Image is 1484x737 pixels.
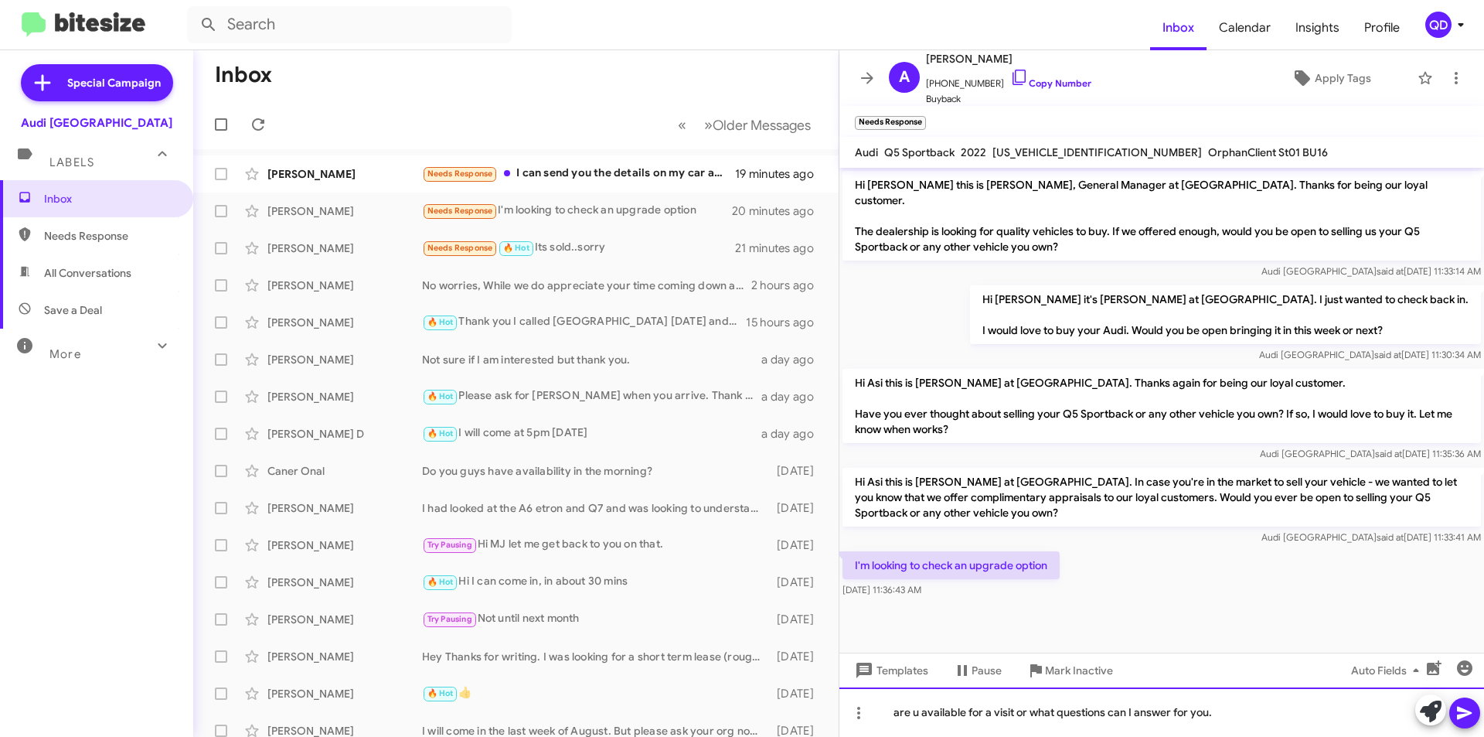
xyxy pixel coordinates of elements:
button: Templates [839,657,941,684]
div: Thank you I called [GEOGRAPHIC_DATA] [DATE] and [PERSON_NAME] took care of me and I'm gonna visit... [422,313,746,331]
a: Insights [1283,5,1352,50]
div: Hi MJ let me get back to you on that. [422,536,769,554]
p: Hi [PERSON_NAME] this is [PERSON_NAME], General Manager at [GEOGRAPHIC_DATA]. Thanks for being ou... [842,171,1481,261]
div: [PERSON_NAME] [267,500,422,516]
span: Pause [972,657,1002,684]
span: 🔥 Hot [427,317,454,327]
span: Needs Response [427,243,493,253]
span: Needs Response [427,169,493,179]
div: 21 minutes ago [735,241,826,256]
a: Special Campaign [21,64,173,101]
div: [PERSON_NAME] [267,166,422,182]
div: 20 minutes ago [733,203,826,219]
span: Apply Tags [1315,64,1371,92]
div: I'm looking to check an upgrade option [422,202,733,220]
span: « [678,115,686,135]
div: [PERSON_NAME] [267,537,422,553]
button: Mark Inactive [1014,657,1125,684]
div: [PERSON_NAME] [267,612,422,627]
span: » [704,115,713,135]
div: 15 hours ago [746,315,826,330]
span: Save a Deal [44,302,102,318]
span: OrphanClient St01 BU16 [1208,145,1328,159]
span: Audi [GEOGRAPHIC_DATA] [DATE] 11:35:36 AM [1260,448,1481,459]
div: I had looked at the A6 etron and Q7 and was looking to understand out the door prices and leasing... [422,500,769,516]
div: a day ago [761,352,826,367]
span: [DATE] 11:36:43 AM [842,584,921,595]
div: I can send you the details on my car and let me know what you're thinking. I'm not opposed to sel... [422,165,735,183]
span: Older Messages [713,117,811,134]
div: [PERSON_NAME] [267,278,422,293]
div: Please ask for [PERSON_NAME] when you arrive. Thank you [422,387,761,405]
span: [PHONE_NUMBER] [926,68,1091,91]
span: Q5 Sportback [884,145,955,159]
div: a day ago [761,389,826,404]
span: Special Campaign [67,75,161,90]
button: Apply Tags [1251,64,1410,92]
div: Not sure if I am interested but thank you. [422,352,761,367]
div: [PERSON_NAME] D [267,426,422,442]
small: Needs Response [855,116,926,130]
span: Try Pausing [427,540,472,550]
button: Pause [941,657,1014,684]
span: [PERSON_NAME] [926,49,1091,68]
span: Mark Inactive [1045,657,1113,684]
div: [PERSON_NAME] [267,315,422,330]
div: Not until next month [422,610,769,628]
p: I'm looking to check an upgrade option [842,551,1060,579]
div: [PERSON_NAME] [267,241,422,256]
button: Previous [669,109,696,141]
div: [PERSON_NAME] [267,352,422,367]
div: Hey Thanks for writing. I was looking for a short term lease (roughly 12-13 months), so it didn't... [422,649,769,664]
span: said at [1377,265,1404,277]
div: Hi I can come in, in about 30 mins [422,573,769,591]
p: Hi [PERSON_NAME] it's [PERSON_NAME] at [GEOGRAPHIC_DATA]. I just wanted to check back in. I would... [970,285,1481,344]
span: said at [1375,448,1402,459]
span: Templates [852,657,928,684]
span: 🔥 Hot [503,243,529,253]
div: 2 hours ago [751,278,826,293]
p: Hi Asi this is [PERSON_NAME] at [GEOGRAPHIC_DATA]. In case you're in the market to sell your vehi... [842,468,1481,527]
div: [DATE] [769,649,826,664]
span: Buyback [926,91,1091,107]
span: 🔥 Hot [427,688,454,698]
span: 2022 [961,145,986,159]
span: All Conversations [44,265,131,281]
span: [US_VEHICLE_IDENTIFICATION_NUMBER] [992,145,1202,159]
span: Audi [GEOGRAPHIC_DATA] [DATE] 11:33:41 AM [1261,531,1481,543]
h1: Inbox [215,63,272,87]
div: I will come at 5pm [DATE] [422,425,761,442]
span: Inbox [1150,5,1207,50]
div: QD [1425,12,1452,38]
div: No worries, While we do appreciate your time coming down and your offer as well. We do not have t... [422,278,751,293]
a: Profile [1352,5,1412,50]
div: [DATE] [769,686,826,701]
nav: Page navigation example [669,109,820,141]
div: 19 minutes ago [735,166,826,182]
span: Inbox [44,191,175,206]
div: [DATE] [769,575,826,590]
div: Do you guys have availability in the morning? [422,463,769,479]
div: 👍 [422,684,769,702]
span: More [49,347,81,361]
div: a day ago [761,426,826,442]
div: [DATE] [769,463,826,479]
div: Audi [GEOGRAPHIC_DATA] [21,115,172,131]
div: [PERSON_NAME] [267,389,422,404]
span: Audi [GEOGRAPHIC_DATA] [DATE] 11:30:34 AM [1259,349,1481,360]
button: Next [695,109,820,141]
span: 🔥 Hot [427,428,454,438]
span: said at [1377,531,1404,543]
a: Calendar [1207,5,1283,50]
span: Needs Response [44,228,175,244]
div: [DATE] [769,612,826,627]
div: [PERSON_NAME] [267,203,422,219]
div: [PERSON_NAME] [267,575,422,590]
p: Hi Asi this is [PERSON_NAME] at [GEOGRAPHIC_DATA]. Thanks again for being our loyal customer. Hav... [842,369,1481,443]
span: Auto Fields [1351,657,1425,684]
span: Needs Response [427,206,493,216]
span: 🔥 Hot [427,577,454,587]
